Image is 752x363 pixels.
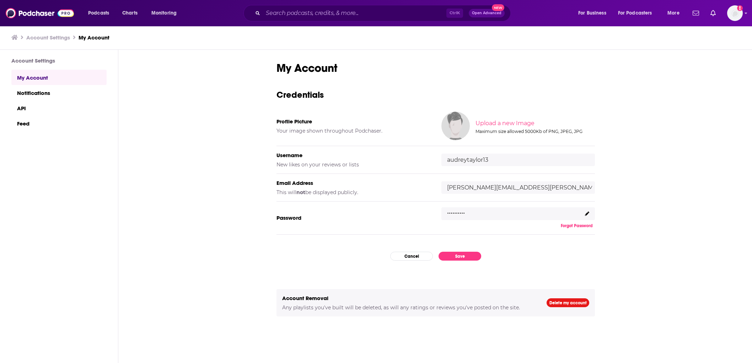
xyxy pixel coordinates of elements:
[11,100,107,116] a: API
[11,116,107,131] a: Feed
[276,118,430,125] h5: Profile Picture
[276,161,430,168] h5: New likes on your reviews or lists
[11,85,107,100] a: Notifications
[439,252,481,261] button: Save
[296,189,305,196] b: not
[441,154,595,166] input: username
[11,70,107,85] a: My Account
[79,34,109,41] a: My Account
[618,8,652,18] span: For Podcasters
[667,8,680,18] span: More
[441,181,595,194] input: email
[476,129,593,134] div: Maximum size allowed 5000Kb of PNG, JPEG, JPG
[446,9,463,18] span: Ctrl K
[282,295,535,301] h5: Account Removal
[727,5,743,21] span: Logged in as audreytaylor13
[737,5,743,11] svg: Add a profile image
[472,11,501,15] span: Open Advanced
[263,7,446,19] input: Search podcasts, credits, & more...
[613,7,662,19] button: open menu
[276,128,430,134] h5: Your image shown throughout Podchaser.
[578,8,606,18] span: For Business
[469,9,505,17] button: Open AdvancedNew
[88,8,109,18] span: Podcasts
[83,7,118,19] button: open menu
[727,5,743,21] button: Show profile menu
[11,57,107,64] h3: Account Settings
[276,89,595,100] h3: Credentials
[708,7,719,19] a: Show notifications dropdown
[6,6,74,20] img: Podchaser - Follow, Share and Rate Podcasts
[573,7,615,19] button: open menu
[447,205,465,216] p: ..........
[276,152,430,159] h5: Username
[276,180,430,186] h5: Email Address
[146,7,186,19] button: open menu
[276,214,430,221] h5: Password
[250,5,517,21] div: Search podcasts, credits, & more...
[390,252,433,261] button: Cancel
[662,7,688,19] button: open menu
[151,8,177,18] span: Monitoring
[118,7,142,19] a: Charts
[547,298,589,307] a: Delete my account
[282,304,535,311] h5: Any playlists you've built will be deleted, as will any ratings or reviews you've posted on the s...
[727,5,743,21] img: User Profile
[492,4,505,11] span: New
[559,223,595,229] button: Forgot Password
[441,112,470,140] img: Your profile image
[26,34,70,41] a: Account Settings
[122,8,138,18] span: Charts
[276,189,430,196] h5: This will be displayed publicly.
[690,7,702,19] a: Show notifications dropdown
[276,61,595,75] h1: My Account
